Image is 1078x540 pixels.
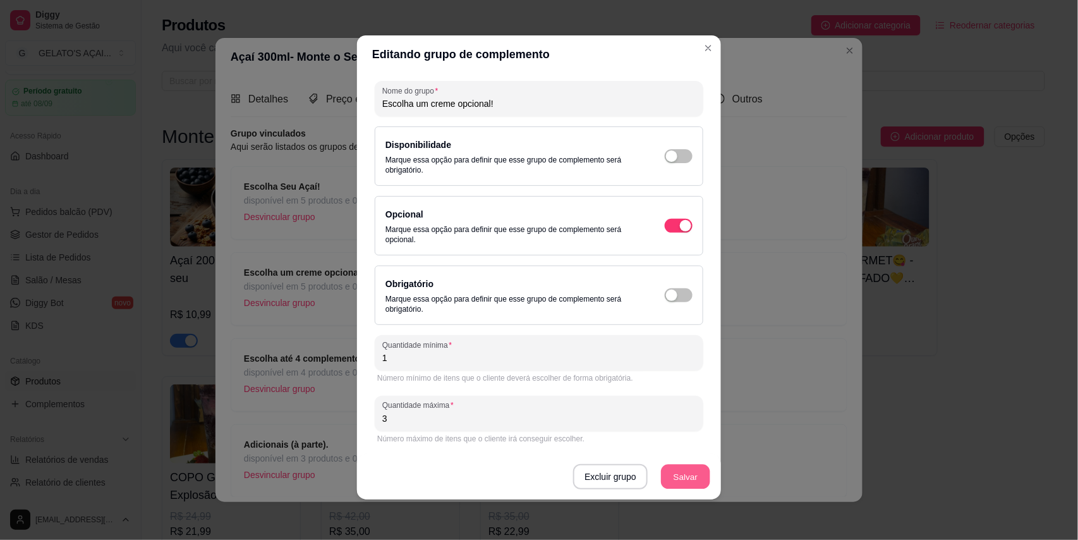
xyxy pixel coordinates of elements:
label: Obrigatório [385,279,433,289]
p: Marque essa opção para definir que esse grupo de complemento será obrigatório. [385,155,639,175]
button: Excluir grupo [573,464,648,489]
label: Nome do grupo [382,85,442,96]
p: Marque essa opção para definir que esse grupo de complemento será opcional. [385,224,639,245]
label: Opcional [385,209,423,219]
div: Número mínimo de itens que o cliente deverá escolher de forma obrigatória. [377,373,701,383]
label: Quantidade mínima [382,340,456,350]
label: Quantidade máxima [382,400,458,411]
input: Nome do grupo [382,97,696,110]
button: Close [698,38,718,58]
label: Disponibilidade [385,140,451,150]
p: Marque essa opção para definir que esse grupo de complemento será obrigatório. [385,294,639,314]
input: Quantidade máxima [382,412,696,425]
div: Número máximo de itens que o cliente irá conseguir escolher. [377,434,701,444]
input: Quantidade mínima [382,352,696,364]
header: Editando grupo de complemento [357,35,721,73]
button: Salvar [661,465,710,489]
